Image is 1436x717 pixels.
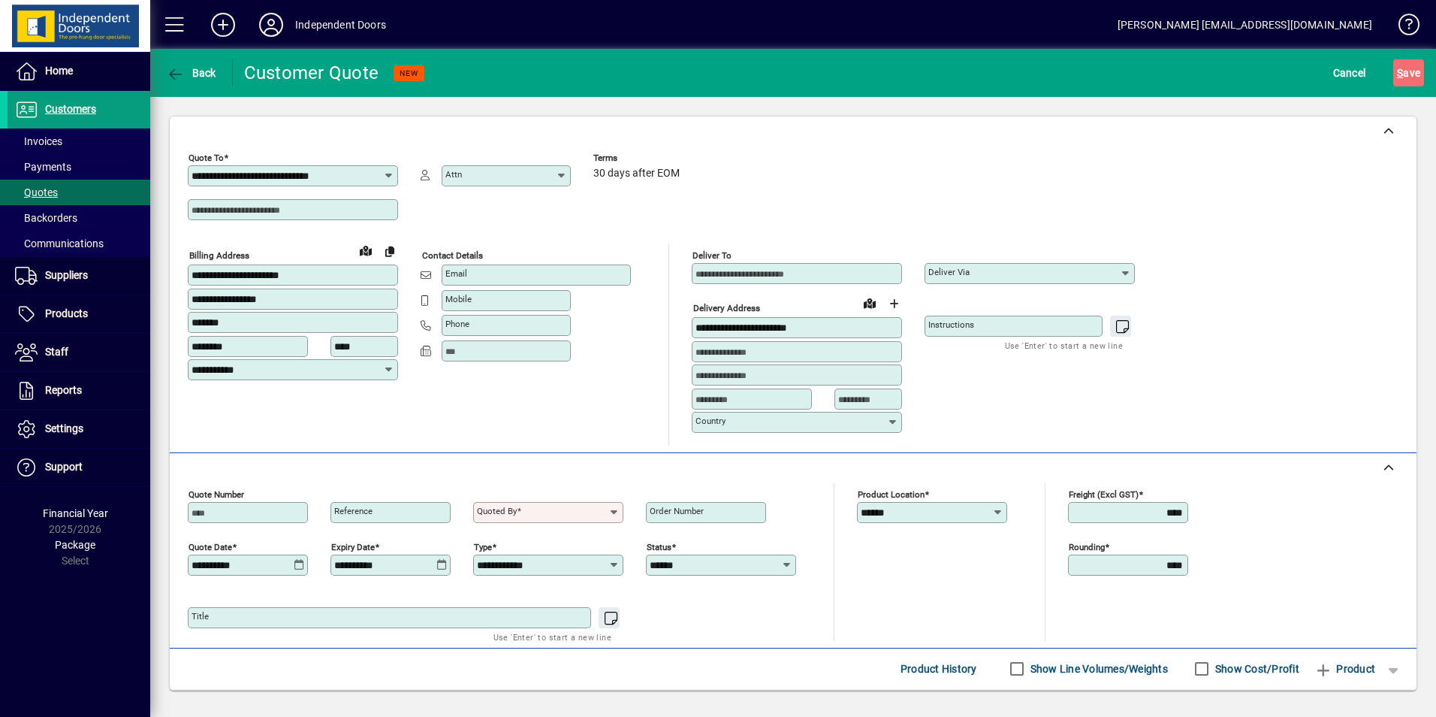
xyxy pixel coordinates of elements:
[295,13,386,37] div: Independent Doors
[247,11,295,38] button: Profile
[593,153,683,163] span: Terms
[8,257,150,295] a: Suppliers
[15,161,71,173] span: Payments
[1212,661,1299,676] label: Show Cost/Profit
[1333,61,1366,85] span: Cancel
[15,212,77,224] span: Backorders
[162,59,220,86] button: Back
[8,154,150,180] a: Payments
[8,334,150,371] a: Staff
[445,294,472,304] mat-label: Mobile
[166,67,216,79] span: Back
[8,410,150,448] a: Settings
[901,657,977,681] span: Product History
[445,319,469,329] mat-label: Phone
[1387,3,1417,52] a: Knowledge Base
[45,422,83,434] span: Settings
[8,372,150,410] a: Reports
[8,129,150,154] a: Invoices
[55,539,95,551] span: Package
[882,292,906,316] button: Choose address
[8,180,150,205] a: Quotes
[45,269,88,281] span: Suppliers
[45,307,88,319] span: Products
[15,135,62,147] span: Invoices
[199,11,247,38] button: Add
[1314,657,1375,681] span: Product
[8,449,150,486] a: Support
[8,295,150,333] a: Products
[1397,61,1420,85] span: ave
[1397,67,1403,79] span: S
[189,541,232,552] mat-label: Quote date
[244,61,379,85] div: Customer Quote
[45,384,82,396] span: Reports
[477,506,517,516] mat-label: Quoted by
[354,238,378,262] a: View on map
[8,231,150,256] a: Communications
[1329,59,1370,86] button: Cancel
[1069,541,1105,552] mat-label: Rounding
[445,268,467,279] mat-label: Email
[15,186,58,198] span: Quotes
[45,346,68,358] span: Staff
[1027,661,1168,676] label: Show Line Volumes/Weights
[189,153,224,163] mat-label: Quote To
[45,461,83,473] span: Support
[1307,655,1383,682] button: Product
[400,68,418,78] span: NEW
[692,250,732,261] mat-label: Deliver To
[894,655,983,682] button: Product History
[45,65,73,77] span: Home
[8,205,150,231] a: Backorders
[1393,59,1424,86] button: Save
[1118,13,1372,37] div: [PERSON_NAME] [EMAIL_ADDRESS][DOMAIN_NAME]
[650,506,704,516] mat-label: Order number
[378,239,402,263] button: Copy to Delivery address
[192,611,209,622] mat-label: Title
[43,507,108,519] span: Financial Year
[858,489,925,499] mat-label: Product location
[647,541,671,552] mat-label: Status
[1069,489,1139,499] mat-label: Freight (excl GST)
[331,541,375,552] mat-label: Expiry date
[593,168,680,180] span: 30 days after EOM
[928,267,970,277] mat-label: Deliver via
[45,103,96,115] span: Customers
[1005,337,1123,354] mat-hint: Use 'Enter' to start a new line
[858,291,882,315] a: View on map
[15,237,104,250] span: Communications
[493,628,611,646] mat-hint: Use 'Enter' to start a new line
[695,416,726,426] mat-label: Country
[474,541,492,552] mat-label: Type
[334,506,373,516] mat-label: Reference
[150,59,233,86] app-page-header-button: Back
[928,319,974,330] mat-label: Instructions
[8,53,150,90] a: Home
[189,489,244,499] mat-label: Quote number
[445,169,462,180] mat-label: Attn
